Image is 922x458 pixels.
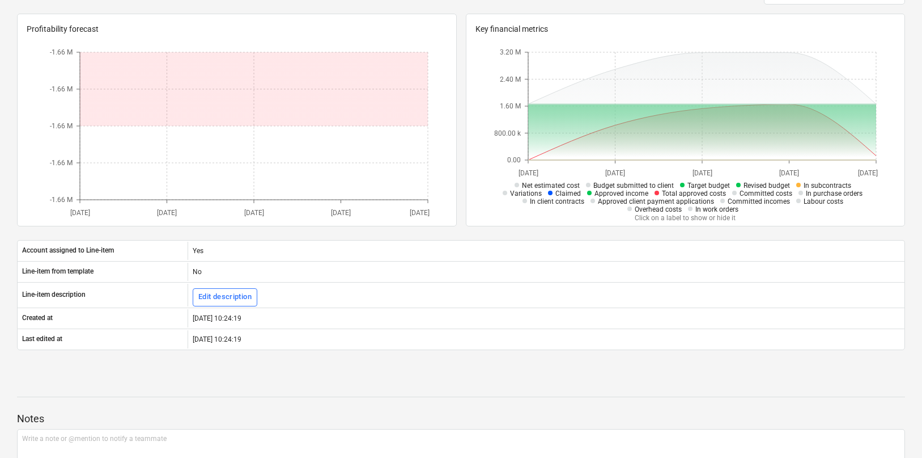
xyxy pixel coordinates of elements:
button: Edit description [193,288,257,306]
span: Overhead costs [635,205,682,213]
p: Profitability forecast [27,23,447,35]
tspan: [DATE] [331,208,351,216]
tspan: 1.60 M [500,102,521,110]
div: [DATE] 10:24:19 [188,309,904,327]
tspan: 0.00 [507,156,521,164]
tspan: 3.20 M [500,48,521,56]
p: Click on a label to show or hide it [494,213,876,223]
span: In purchase orders [806,190,862,198]
tspan: -1.66 M [50,159,73,167]
tspan: [DATE] [244,208,264,216]
tspan: -1.66 M [50,85,73,93]
span: In subcontracts [804,182,851,190]
span: Budget submitted to client [593,182,674,190]
tspan: -1.66 M [50,48,73,56]
span: In client contracts [530,198,584,205]
tspan: [DATE] [692,169,712,177]
span: Target budget [687,182,730,190]
tspan: [DATE] [410,208,430,216]
tspan: [DATE] [779,169,799,177]
span: Labour costs [804,198,843,205]
span: Approved income [594,190,648,198]
span: Variations [510,190,542,198]
p: Notes [17,412,905,426]
tspan: [DATE] [605,169,625,177]
span: Net estimated cost [522,182,580,190]
tspan: -1.66 M [50,196,73,204]
span: Revised budget [743,182,790,190]
p: Line-item from template [22,267,94,276]
span: Committed costs [740,190,792,198]
tspan: 800.00 k [494,129,521,137]
div: Edit description [198,291,252,304]
p: Created at [22,313,53,323]
div: [DATE] 10:24:19 [188,330,904,348]
tspan: -1.66 M [50,122,73,130]
tspan: [DATE] [157,208,177,216]
span: Approved client payment applications [598,198,714,205]
span: Committed incomes [728,198,790,205]
p: Line-item description [22,290,86,300]
span: Total approved costs [662,190,726,198]
tspan: [DATE] [70,208,90,216]
tspan: [DATE] [858,169,878,177]
p: Last edited at [22,334,62,344]
div: No [188,263,904,281]
tspan: 2.40 M [500,75,521,83]
p: Account assigned to Line-item [22,246,114,255]
span: In work orders [695,205,738,213]
tspan: [DATE] [519,169,538,177]
div: Yes [188,242,904,260]
p: Key financial metrics [475,23,896,35]
span: Claimed [555,190,581,198]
